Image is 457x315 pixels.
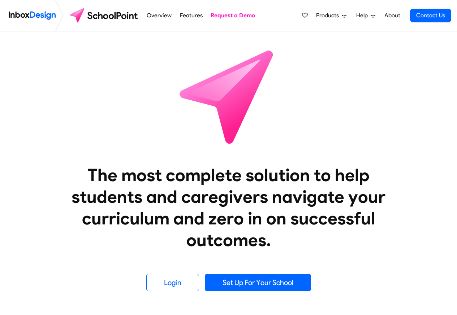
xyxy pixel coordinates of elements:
[145,8,174,23] a: Overview
[66,7,143,24] img: schoolpoint logo
[410,9,451,22] a: Contact Us
[57,164,400,251] heading: The most complete solution to help students and caregivers navigate your curriculum and zero in o...
[353,8,378,23] a: Help
[316,11,342,20] span: Products
[356,11,371,20] span: Help
[178,8,204,23] a: Features
[146,274,199,291] a: Login
[205,274,311,291] a: Set Up For Your School
[164,31,294,161] img: icon_schoolpoint.svg
[313,8,349,23] a: Products
[382,8,402,23] a: About
[209,8,257,23] a: Request a Demo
